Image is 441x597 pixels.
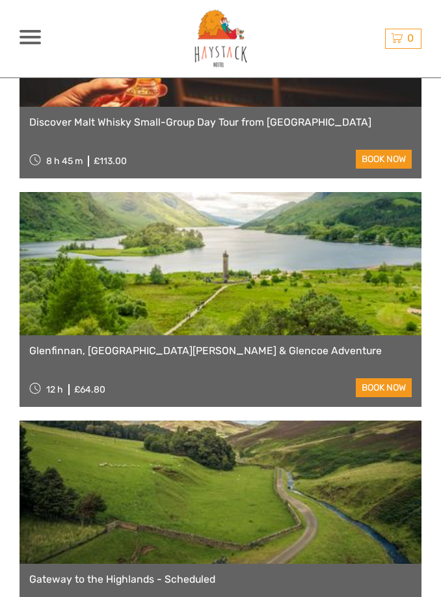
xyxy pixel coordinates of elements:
[356,150,412,169] a: book now
[29,574,412,586] a: Gateway to the Highlands - Scheduled
[94,156,127,167] div: £113.00
[74,384,105,395] div: £64.80
[356,378,412,397] a: book now
[150,20,165,36] button: Open LiveChat chat widget
[46,156,83,167] span: 8 h 45 m
[187,5,254,72] img: 1301-9aa44bc8-7d90-4b96-8d1a-1ed08fd096df_logo_big.jpg
[29,117,412,129] a: Discover Malt Whisky Small-Group Day Tour from [GEOGRAPHIC_DATA]
[18,23,147,33] p: We're away right now. Please check back later!
[46,384,63,395] span: 12 h
[405,32,416,44] span: 0
[29,345,412,357] a: Glenfinnan, [GEOGRAPHIC_DATA][PERSON_NAME] & Glencoe Adventure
